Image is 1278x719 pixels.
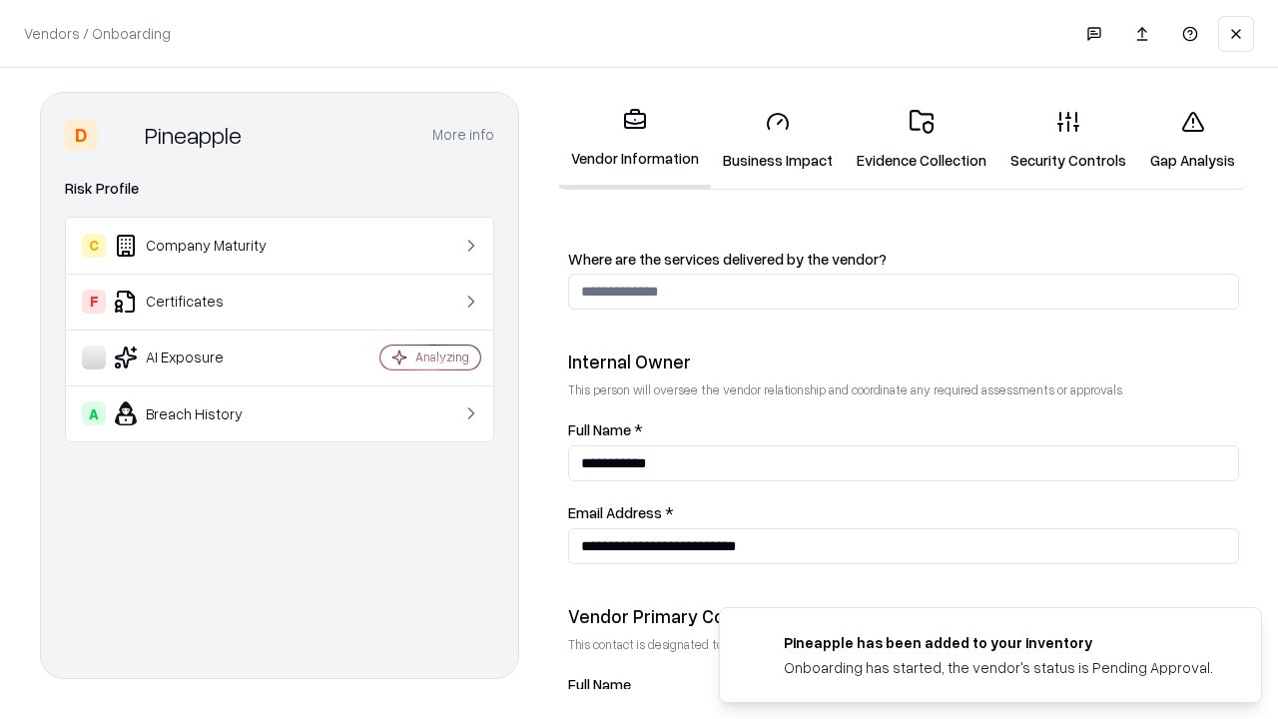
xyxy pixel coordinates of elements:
[82,234,106,258] div: C
[1138,94,1247,187] a: Gap Analysis
[24,23,171,44] p: Vendors / Onboarding
[568,252,1239,267] label: Where are the services delivered by the vendor?
[145,119,242,151] div: Pineapple
[82,346,320,369] div: AI Exposure
[82,290,106,314] div: F
[568,636,1239,653] p: This contact is designated to receive the assessment request from Shift
[568,677,1239,692] label: Full Name
[845,94,998,187] a: Evidence Collection
[568,350,1239,373] div: Internal Owner
[568,505,1239,520] label: Email Address *
[711,94,845,187] a: Business Impact
[432,117,494,153] button: More info
[82,234,320,258] div: Company Maturity
[559,92,711,189] a: Vendor Information
[568,381,1239,398] p: This person will oversee the vendor relationship and coordinate any required assessments or appro...
[784,657,1213,678] div: Onboarding has started, the vendor's status is Pending Approval.
[998,94,1138,187] a: Security Controls
[82,401,320,425] div: Breach History
[568,604,1239,628] div: Vendor Primary Contact
[744,632,768,656] img: pineappleenergy.com
[82,290,320,314] div: Certificates
[65,177,494,201] div: Risk Profile
[568,422,1239,437] label: Full Name *
[65,119,97,151] div: D
[82,401,106,425] div: A
[784,632,1213,653] div: Pineapple has been added to your inventory
[105,119,137,151] img: Pineapple
[415,349,469,365] div: Analyzing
